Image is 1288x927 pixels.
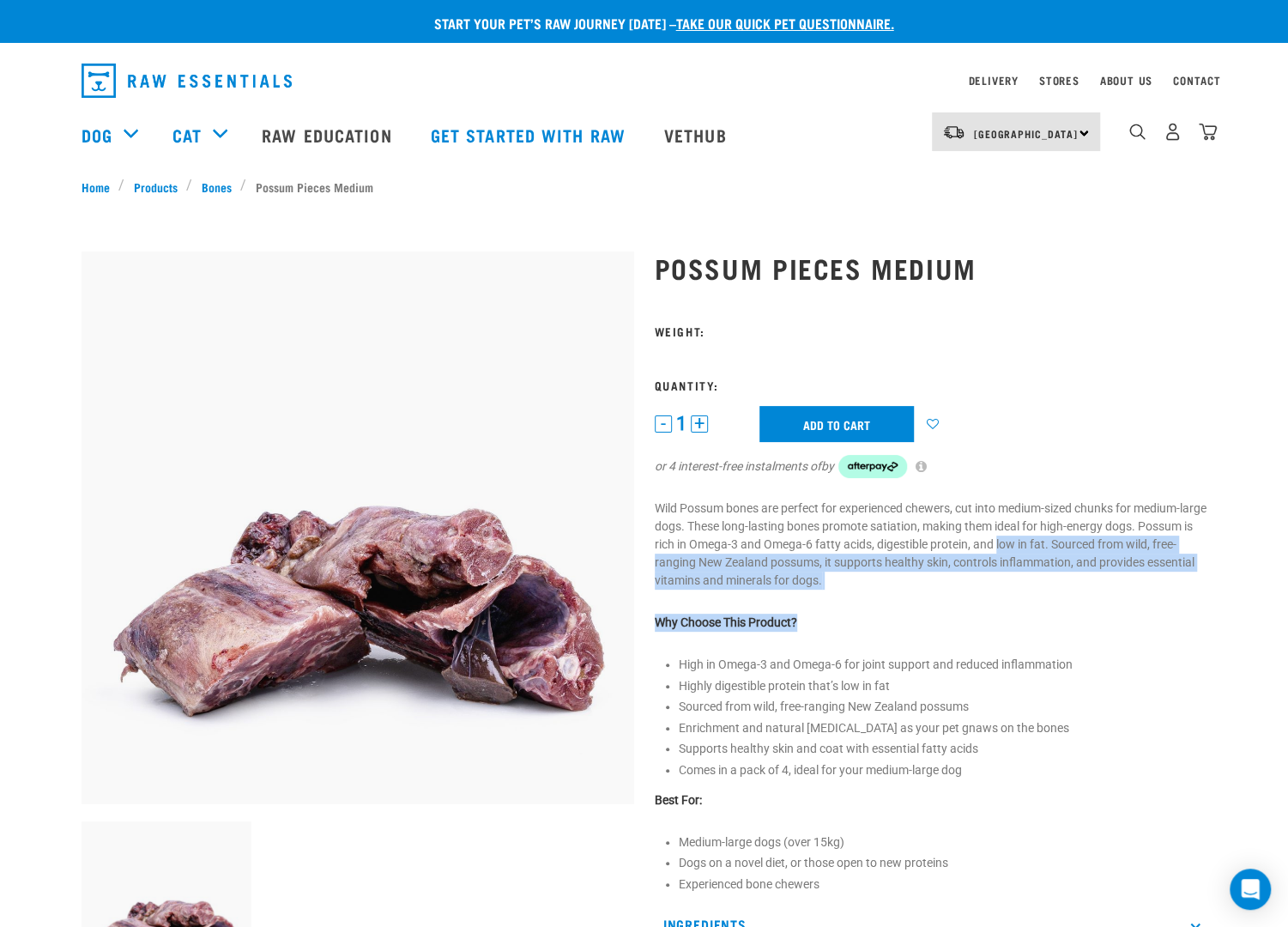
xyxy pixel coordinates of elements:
a: Get started with Raw [414,100,647,169]
a: take our quick pet questionnaire. [676,19,894,27]
a: Bones [192,178,240,196]
button: - [655,415,672,433]
a: Products [124,178,186,196]
li: Sourced from wild, free-ranging New Zealand possums [679,698,1207,716]
img: 1203 Possum Pieces Medium 01 [82,251,634,804]
h3: Weight: [655,324,1207,337]
a: Stores [1039,77,1079,83]
img: van-moving.png [942,124,965,140]
li: Highly digestible protein that’s low in fat [679,677,1207,695]
nav: breadcrumbs [82,178,1207,196]
div: or 4 interest-free instalments of by [655,455,1207,479]
a: Vethub [647,100,748,169]
strong: Best For: [655,793,702,807]
a: Raw Education [245,100,413,169]
img: home-icon@2x.png [1199,123,1217,141]
img: home-icon-1@2x.png [1129,124,1146,140]
a: Dog [82,122,112,148]
li: High in Omega-3 and Omega-6 for joint support and reduced inflammation [679,656,1207,674]
img: Afterpay [838,455,907,479]
h3: Quantity: [655,379,1207,391]
li: Experienced bone chewers [679,875,1207,894]
li: Supports healthy skin and coat with essential fatty acids [679,740,1207,758]
span: 1 [676,415,686,433]
button: + [691,415,708,433]
li: Enrichment and natural [MEDICAL_DATA] as your pet gnaws on the bones [679,719,1207,737]
input: Add to cart [759,406,914,442]
img: Raw Essentials Logo [82,64,292,98]
a: Contact [1173,77,1221,83]
a: Cat [172,122,202,148]
li: Comes in a pack of 4, ideal for your medium-large dog [679,761,1207,779]
strong: Why Choose This Product? [655,615,797,629]
p: Wild Possum bones are perfect for experienced chewers, cut into medium-sized chunks for medium-la... [655,500,1207,590]
a: Home [82,178,119,196]
a: About Us [1099,77,1152,83]
a: Delivery [968,77,1018,83]
img: user.png [1164,123,1182,141]
li: Medium-large dogs (over 15kg) [679,833,1207,851]
li: Dogs on a novel diet, or those open to new proteins [679,854,1207,872]
h1: Possum Pieces Medium [655,252,1207,283]
div: Open Intercom Messenger [1230,869,1271,910]
nav: dropdown navigation [68,57,1221,105]
span: [GEOGRAPHIC_DATA] [974,130,1078,136]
